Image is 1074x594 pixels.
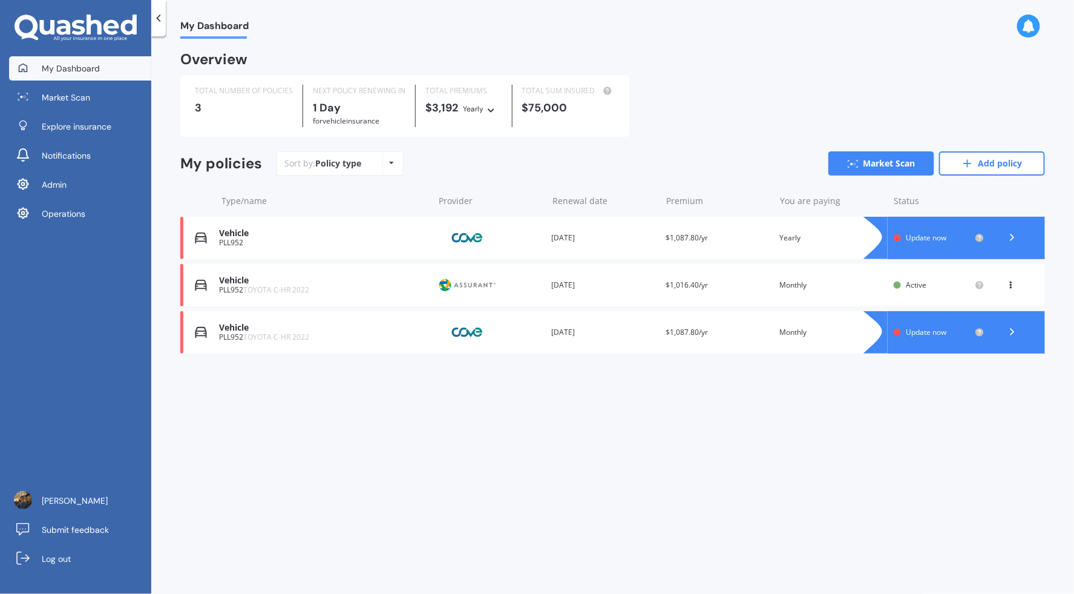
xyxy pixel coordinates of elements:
[780,232,885,244] div: Yearly
[42,120,111,133] span: Explore insurance
[219,333,428,342] div: PLL952
[906,327,946,337] span: Update now
[439,195,543,207] div: Provider
[894,195,984,207] div: Status
[42,553,71,565] span: Log out
[780,279,885,291] div: Monthly
[666,327,708,337] span: $1,087.80/yr
[42,150,91,162] span: Notifications
[284,157,361,170] div: Sort by:
[180,20,249,36] span: My Dashboard
[553,195,657,207] div: Renewal date
[9,56,151,81] a: My Dashboard
[42,62,100,74] span: My Dashboard
[221,195,430,207] div: Type/name
[315,157,361,170] div: Policy type
[42,179,67,191] span: Admin
[195,232,207,244] img: Vehicle
[313,116,379,126] span: for Vehicle insurance
[9,547,151,571] a: Log out
[666,195,770,207] div: Premium
[425,102,502,115] div: $3,192
[425,85,502,97] div: TOTAL PREMIUMS
[219,286,428,294] div: PLL952
[42,208,85,220] span: Operations
[195,85,293,97] div: TOTAL NUMBER OF POLICIES
[313,101,341,115] b: 1 Day
[219,276,428,286] div: Vehicle
[313,85,405,97] div: NEXT POLICY RENEWING IN
[906,280,926,290] span: Active
[666,280,708,290] span: $1,016.40/yr
[9,518,151,542] a: Submit feedback
[552,279,657,291] div: [DATE]
[552,326,657,338] div: [DATE]
[243,285,309,295] span: TOYOTA C-HR 2022
[939,151,1045,176] a: Add policy
[219,323,428,333] div: Vehicle
[552,232,657,244] div: [DATE]
[906,233,946,243] span: Update now
[219,228,428,239] div: Vehicle
[9,489,151,513] a: [PERSON_NAME]
[463,103,483,115] div: Yearly
[42,91,90,104] span: Market Scan
[437,226,498,249] img: Cove
[9,85,151,110] a: Market Scan
[780,326,885,338] div: Monthly
[9,114,151,139] a: Explore insurance
[243,332,309,342] span: TOYOTA C-HR 2022
[219,239,428,247] div: PLL952
[195,102,293,114] div: 3
[195,279,207,291] img: Vehicle
[522,85,615,97] div: TOTAL SUM INSURED
[437,321,498,344] img: Cove
[828,151,934,176] a: Market Scan
[9,202,151,226] a: Operations
[42,495,108,507] span: [PERSON_NAME]
[195,326,207,338] img: Vehicle
[42,524,109,536] span: Submit feedback
[9,144,151,168] a: Notifications
[780,195,884,207] div: You are paying
[180,155,262,173] div: My policies
[522,102,615,114] div: $75,000
[666,233,708,243] span: $1,087.80/yr
[9,173,151,197] a: Admin
[437,274,498,297] img: Protecta
[14,491,32,509] img: ACg8ocJLa-csUtcL-80ItbA20QSwDJeqfJvWfn8fgM9RBEIPTcSLDHdf=s96-c
[180,53,247,65] div: Overview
